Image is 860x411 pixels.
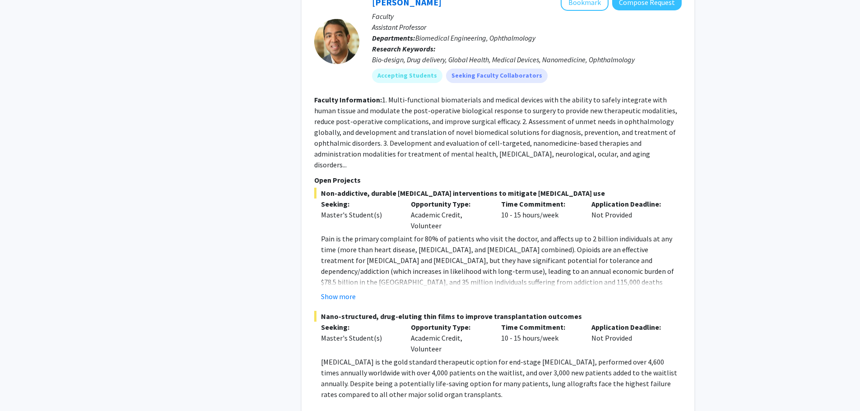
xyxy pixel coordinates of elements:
p: Seeking: [321,199,398,209]
b: Research Keywords: [372,44,436,53]
p: [MEDICAL_DATA] is the gold standard therapeutic option for end-stage [MEDICAL_DATA], performed ov... [321,356,682,400]
p: Application Deadline: [591,199,668,209]
b: Faculty Information: [314,95,382,104]
span: Non-addictive, durable [MEDICAL_DATA] interventions to mitigate [MEDICAL_DATA] use [314,188,682,199]
div: Bio-design, Drug delivery, Global Health, Medical Devices, Nanomedicine, Ophthalmology [372,54,682,65]
mat-chip: Seeking Faculty Collaborators [446,69,548,83]
div: 10 - 15 hours/week [494,199,585,231]
p: Faculty [372,11,682,22]
p: Opportunity Type: [411,322,488,332]
fg-read-more: 1. Multi-functional biomaterials and medical devices with the ability to safely integrate with hu... [314,95,677,169]
div: 10 - 15 hours/week [494,322,585,354]
div: Not Provided [585,199,675,231]
p: Seeking: [321,322,398,332]
p: Time Commitment: [501,199,578,209]
p: Time Commitment: [501,322,578,332]
div: Not Provided [585,322,675,354]
div: Master's Student(s) [321,209,398,220]
div: Academic Credit, Volunteer [404,199,494,231]
p: Pain is the primary complaint for 80% of patients who visit the doctor, and affects up to 2 billi... [321,233,682,309]
iframe: Chat [7,370,38,404]
div: Academic Credit, Volunteer [404,322,494,354]
p: Application Deadline: [591,322,668,332]
p: Opportunity Type: [411,199,488,209]
div: Master's Student(s) [321,332,398,343]
button: Show more [321,291,356,302]
p: Assistant Professor [372,22,682,32]
mat-chip: Accepting Students [372,69,442,83]
span: Biomedical Engineering, Ophthalmology [415,33,535,42]
span: Nano-structured, drug-eluting thin films to improve transplantation outcomes [314,311,682,322]
b: Departments: [372,33,415,42]
p: Open Projects [314,175,682,185]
